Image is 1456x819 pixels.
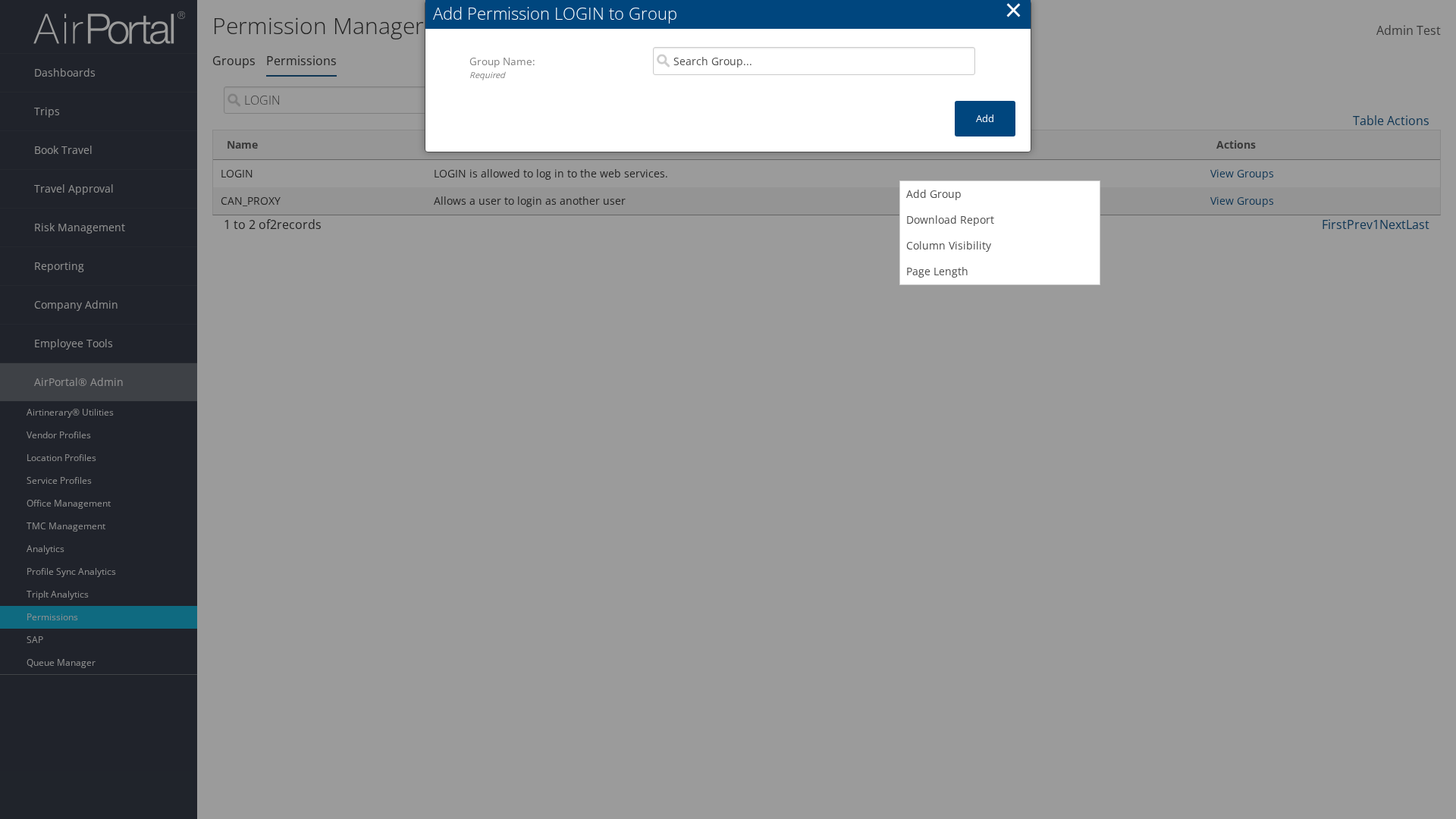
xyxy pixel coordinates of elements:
a: Page Length [900,259,1100,284]
a: Column Visibility [900,233,1100,259]
div: Add Permission LOGIN to Group [433,2,1031,25]
label: Group Name: [469,47,642,89]
button: Add [955,101,1015,136]
a: Add Group [900,181,1100,207]
input: Search Group... [653,47,975,75]
a: Download Report [900,207,1100,233]
div: Required [469,69,642,82]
